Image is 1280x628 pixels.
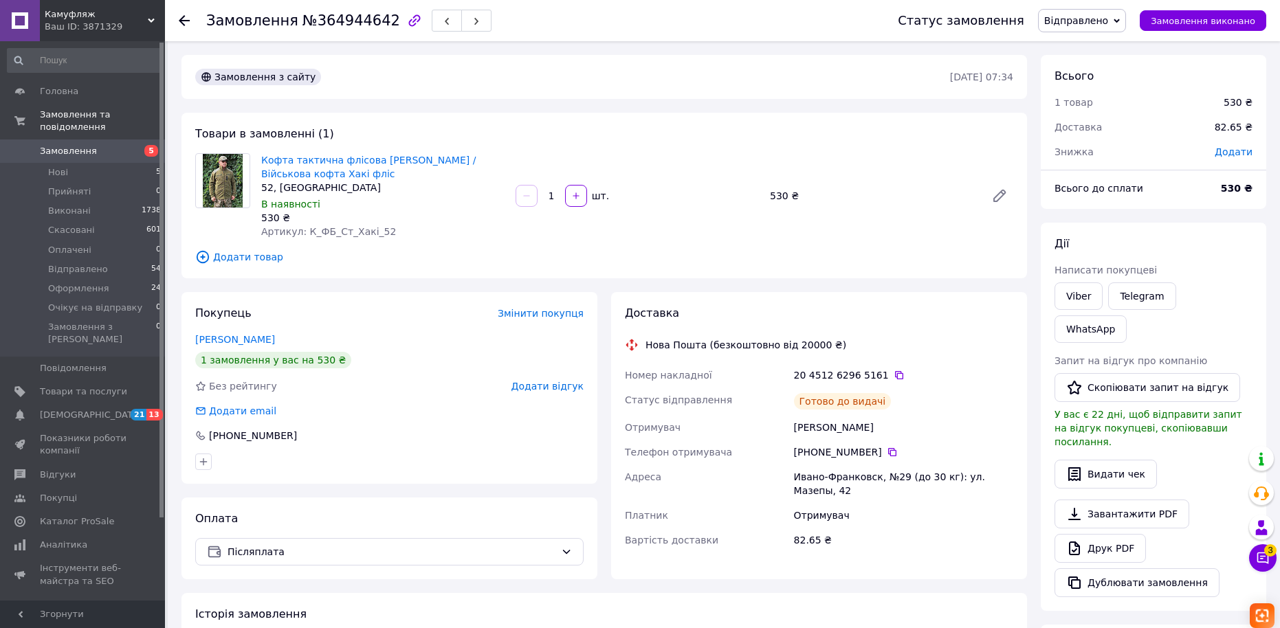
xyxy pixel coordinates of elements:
span: 3 [1264,544,1277,557]
span: Номер накладної [625,370,712,381]
span: 1738 [142,205,161,217]
span: Знижка [1055,146,1094,157]
span: Отримувач [625,422,681,433]
span: 24 [151,282,161,295]
span: 0 [156,186,161,198]
span: Виконані [48,205,91,217]
div: Додати email [208,404,278,418]
span: Телефон отримувача [625,447,732,458]
div: 52, [GEOGRAPHIC_DATA] [261,181,505,194]
span: Відгуки [40,469,76,481]
span: Відправлено [1044,15,1108,26]
span: 5 [144,145,158,157]
span: Покупець [195,306,252,319]
span: 0 [156,321,161,346]
span: Адреса [625,471,661,482]
span: Дії [1055,237,1069,250]
a: Друк PDF [1055,534,1146,563]
a: Viber [1055,282,1103,310]
div: [PHONE_NUMBER] [208,429,298,442]
button: Замовлення виконано [1140,10,1266,31]
span: Написати покупцеві [1055,265,1157,276]
input: Пошук [7,48,162,73]
span: Додати [1215,146,1253,157]
span: 601 [146,224,161,236]
div: Повернутися назад [179,14,190,27]
time: [DATE] 07:34 [950,71,1013,82]
span: Доставка [625,306,679,319]
span: Оплачені [48,244,91,256]
span: №364944642 [302,12,400,29]
span: Післяплата [228,544,555,559]
span: 1 товар [1055,97,1093,108]
span: Без рейтингу [209,381,277,392]
span: Всього [1055,69,1094,82]
div: Нова Пошта (безкоштовно від 20000 ₴) [642,338,850,352]
span: Оформлення [48,282,109,295]
div: 82.65 ₴ [1206,112,1261,142]
button: Видати чек [1055,460,1157,489]
a: Кофта тактична флісова [PERSON_NAME] / Військова кофта Хакі фліс [261,155,476,179]
span: У вас є 22 дні, щоб відправити запит на відгук покупцеві, скопіювавши посилання. [1055,409,1242,447]
span: Прийняті [48,186,91,198]
span: Вартість доставки [625,535,718,546]
img: Кофта тактична флісова Хакі / Військова кофта Хакі фліс [203,154,243,208]
span: Інструменти веб-майстра та SEO [40,562,127,587]
span: Замовлення виконано [1151,16,1255,26]
button: Чат з покупцем3 [1249,544,1277,572]
button: Скопіювати запит на відгук [1055,373,1240,402]
span: 13 [146,409,162,420]
span: Додати відгук [511,381,584,392]
span: Замовлення та повідомлення [40,109,165,133]
span: Головна [40,85,78,98]
span: Всього до сплати [1055,183,1143,194]
div: Ваш ID: 3871329 [45,21,165,33]
button: Дублювати замовлення [1055,568,1220,597]
span: Нові [48,166,68,179]
span: Змінити покупця [498,308,584,319]
span: Статус відправлення [625,394,732,405]
span: [DEMOGRAPHIC_DATA] [40,409,142,421]
b: 530 ₴ [1221,183,1253,194]
span: Замовлення [206,12,298,29]
span: Покупці [40,492,77,504]
span: Аналітика [40,539,87,551]
span: Замовлення [40,145,97,157]
a: WhatsApp [1055,315,1127,343]
div: Отримувач [791,503,1016,528]
div: 82.65 ₴ [791,528,1016,552]
span: Оплата [195,512,238,525]
div: шт. [588,189,610,203]
span: Управління сайтом [40,598,127,623]
span: Історія замовлення [195,607,307,620]
span: Додати товар [195,249,1013,265]
span: Товари в замовленні (1) [195,127,334,140]
div: Замовлення з сайту [195,69,321,85]
div: [PERSON_NAME] [791,415,1016,440]
span: Відправлено [48,263,108,276]
div: [PHONE_NUMBER] [794,445,1013,459]
span: Замовлення з [PERSON_NAME] [48,321,156,346]
a: Редагувати [986,182,1013,210]
span: Платник [625,510,668,521]
span: В наявності [261,199,320,210]
span: Запит на відгук про компанію [1055,355,1207,366]
span: Камуфляж [45,8,148,21]
span: 21 [131,409,146,420]
a: Завантажити PDF [1055,500,1189,528]
a: Telegram [1108,282,1176,310]
span: Товари та послуги [40,385,127,398]
span: 5 [156,166,161,179]
span: Артикул: К_ФБ_Ст_Хакі_52 [261,226,396,237]
div: Готово до видачі [794,393,892,410]
span: Доставка [1055,122,1102,133]
span: 54 [151,263,161,276]
span: Скасовані [48,224,95,236]
div: Ивано-Франковск, №29 (до 30 кг): ул. Мазепы, 42 [791,464,1016,503]
span: Повідомлення [40,362,107,374]
div: Додати email [194,404,278,418]
span: 0 [156,302,161,314]
span: Очікує на відправку [48,302,142,314]
span: Показники роботи компанії [40,432,127,457]
span: Каталог ProSale [40,515,114,528]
